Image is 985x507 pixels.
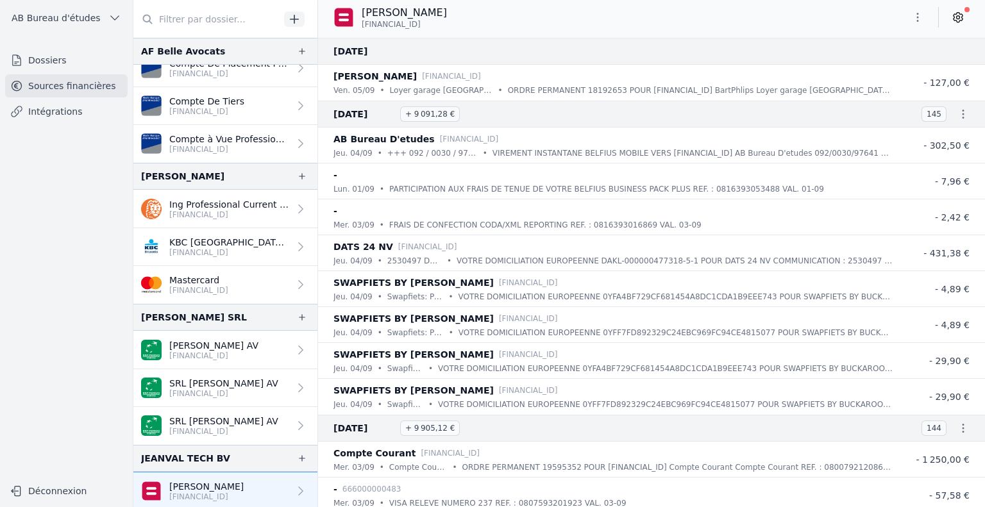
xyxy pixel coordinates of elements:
img: VAN_BREDA_JVBABE22XXX.png [141,96,162,116]
p: [FINANCIAL_ID] [169,426,278,436]
span: 145 [922,106,947,122]
p: VOTRE DOMICILIATION EUROPEENNE DAKL-000000477318-5-1 POUR DATS 24 NV COMMUNICATION : 2530497 DATS... [457,254,893,267]
img: BNP_BE_BUSINESS_GEBABEBB.png [141,340,162,360]
span: [FINANCIAL_ID] [362,19,421,29]
p: PARTICIPATION AUX FRAIS DE TENUE DE VOTRE BELFIUS BUSINESS PACK PLUS REF. : 0816393053488 VAL. 01-09 [389,183,824,195]
p: jeu. 04/09 [333,254,373,267]
span: AB Bureau d'études [12,12,101,24]
p: Loyer garage [GEOGRAPHIC_DATA] [390,84,493,97]
p: SWAPFIETS BY [PERSON_NAME] [333,275,494,290]
div: • [380,219,384,231]
button: AB Bureau d'études [5,8,128,28]
p: KBC [GEOGRAPHIC_DATA] - WANN [169,236,289,249]
p: VOTRE DOMICILIATION EUROPEENNE 0YFA4BF729CF681454A8DC1CDA1B9EEE743 POUR SWAPFIETS BY BUCKAROO COM... [459,290,893,303]
a: Sources financières [5,74,128,97]
span: - 7,96 € [935,176,970,187]
div: • [378,326,382,339]
p: AB Bureau D'etudes [333,131,435,147]
p: Mastercard [169,274,228,287]
p: [FINANCIAL_ID] [421,447,480,460]
div: • [448,290,453,303]
span: - 127,00 € [923,78,970,88]
p: Swapfiets: Surcharge [387,362,423,375]
p: SRL [PERSON_NAME] AV [169,415,278,428]
p: [FINANCIAL_ID] [169,106,244,117]
p: [FINANCIAL_ID] [499,384,558,397]
p: mer. 03/09 [333,219,375,231]
p: Swapfiets: Power 7 ([DATE] - [DATE]) [387,290,444,303]
div: • [378,362,382,375]
div: • [378,398,382,411]
img: VAN_BREDA_JVBABE22XXX.png [141,133,162,154]
div: JEANVAL TECH BV [141,451,230,466]
div: • [380,183,384,195]
span: - 431,38 € [923,248,970,258]
p: [FINANCIAL_ID] [499,312,558,325]
div: • [380,84,384,97]
p: [PERSON_NAME] [333,69,417,84]
p: +++ 092 / 0030 / 97641 +++ [387,147,478,160]
span: [DATE] [333,106,395,122]
p: [FINANCIAL_ID] [169,210,289,220]
input: Filtrer par dossier... [133,8,280,31]
p: Compte à Vue Professionnel [169,133,289,145]
p: Compte De Tiers [169,95,244,108]
p: mer. 03/09 [333,461,375,474]
span: - 4,89 € [935,320,970,330]
p: ORDRE PERMANENT 19595352 POUR [FINANCIAL_ID] Compte Courant Compte Courant REF. : 0800792120862 V... [462,461,893,474]
p: [FINANCIAL_ID] [398,240,457,253]
p: jeu. 04/09 [333,147,373,160]
p: SWAPFIETS BY [PERSON_NAME] [333,383,494,398]
span: [DATE] [333,420,395,436]
span: + 9 091,28 € [400,106,460,122]
div: • [483,147,487,160]
a: Compte De Tiers [FINANCIAL_ID] [133,87,317,125]
p: 2530497 DATS24 00745745 [387,254,442,267]
img: belfius-1.png [333,7,354,28]
span: - 4,89 € [935,284,970,294]
div: AF Belle Avocats [141,44,225,59]
p: SWAPFIETS BY [PERSON_NAME] [333,347,494,362]
div: • [378,147,382,160]
p: [FINANCIAL_ID] [169,247,289,258]
button: Déconnexion [5,481,128,501]
span: + 9 905,12 € [400,420,460,436]
p: [PERSON_NAME] [169,480,244,493]
p: ORDRE PERMANENT 18192653 POUR [FINANCIAL_ID] BartPhlips Loyer garage [GEOGRAPHIC_DATA]. : 0800794... [508,84,893,97]
p: [FINANCIAL_ID] [440,133,499,145]
div: • [452,461,457,474]
p: [PERSON_NAME] [362,5,447,21]
span: - 302,50 € [923,140,970,151]
p: DATS 24 NV [333,239,393,254]
a: Ing Professional Current Account [FINANCIAL_ID] [133,190,317,228]
span: - 57,58 € [929,490,970,501]
p: [FINANCIAL_ID] [169,388,278,399]
a: SRL [PERSON_NAME] AV [FINANCIAL_ID] [133,369,317,407]
p: Compte Courant [389,461,448,474]
p: - [333,481,337,497]
div: • [498,84,503,97]
p: Swapfiets: Power 7 ([DATE] - [DATE]) [387,326,444,339]
p: jeu. 04/09 [333,398,373,411]
p: [FINANCIAL_ID] [169,69,289,79]
a: [PERSON_NAME] AV [FINANCIAL_ID] [133,331,317,369]
div: • [380,461,384,474]
img: belfius-1.png [141,481,162,501]
p: VOTRE DOMICILIATION EUROPEENNE 0YFA4BF729CF681454A8DC1CDA1B9EEE743 POUR SWAPFIETS BY BUCKAROO COM... [438,362,893,375]
div: [PERSON_NAME] SRL [141,310,247,325]
img: KBC_BRUSSELS_KREDBEBB.png [141,237,162,257]
p: Ing Professional Current Account [169,198,289,211]
a: Intégrations [5,100,128,123]
img: imageedit_2_6530439554.png [141,274,162,295]
p: [PERSON_NAME] AV [169,339,258,352]
div: • [428,398,433,411]
p: - [333,167,337,183]
span: [DATE] [333,44,395,59]
span: - 2,42 € [935,212,970,222]
p: jeu. 04/09 [333,290,373,303]
div: • [449,326,453,339]
div: • [378,254,382,267]
p: [FINANCIAL_ID] [169,144,289,154]
img: VAN_BREDA_JVBABE22XXX.png [141,58,162,78]
p: Swapfiets: Surcharge [387,398,423,411]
